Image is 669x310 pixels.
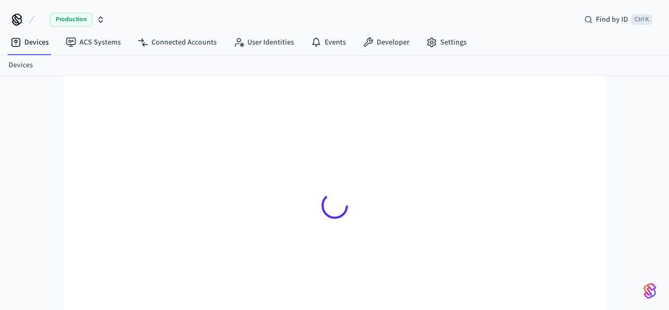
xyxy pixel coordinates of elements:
a: ACS Systems [57,33,129,52]
span: Find by ID [596,14,628,25]
span: Production [50,13,92,26]
a: Developer [354,33,418,52]
a: Devices [8,60,33,71]
a: Devices [2,33,57,52]
a: User Identities [225,33,302,52]
div: Find by IDCtrl K [576,10,661,29]
a: Settings [418,33,475,52]
a: Events [302,33,354,52]
img: SeamLogoGradient.69752ec5.svg [644,282,656,299]
a: Connected Accounts [129,33,225,52]
span: Ctrl K [631,14,652,25]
